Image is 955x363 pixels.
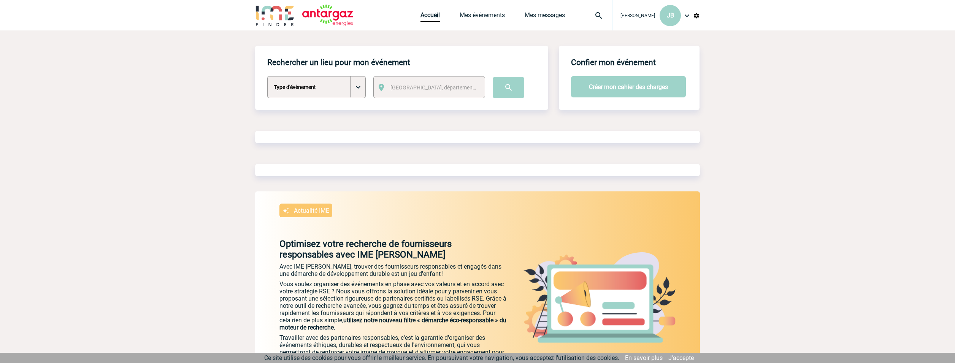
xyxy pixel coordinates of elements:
[267,58,410,67] h4: Rechercher un lieu pour mon événement
[524,252,676,343] img: actu.png
[571,76,686,97] button: Créer mon cahier des charges
[279,263,508,277] p: Avec IME [PERSON_NAME], trouver des fournisseurs responsables et engagés dans une démarche de dév...
[390,84,496,91] span: [GEOGRAPHIC_DATA], département, région...
[668,354,694,361] a: J'accepte
[420,11,440,22] a: Accueil
[667,12,674,19] span: JB
[294,207,329,214] p: Actualité IME
[279,280,508,331] p: Vous voulez organiser des événements en phase avec vos valeurs et en accord avec votre stratégie ...
[279,317,506,331] span: utilisez notre nouveau filtre « démarche éco-responsable » du moteur de recherche.
[255,239,508,260] p: Optimisez votre recherche de fournisseurs responsables avec IME [PERSON_NAME]
[255,5,295,26] img: IME-Finder
[460,11,505,22] a: Mes événements
[264,354,619,361] span: Ce site utilise des cookies pour vous offrir le meilleur service. En poursuivant votre navigation...
[493,77,524,98] input: Submit
[571,58,656,67] h4: Confier mon événement
[620,13,655,18] span: [PERSON_NAME]
[279,334,508,363] p: Travailler avec des partenaires responsables, c'est la garantie d'organiser des événements éthiqu...
[525,11,565,22] a: Mes messages
[625,354,663,361] a: En savoir plus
